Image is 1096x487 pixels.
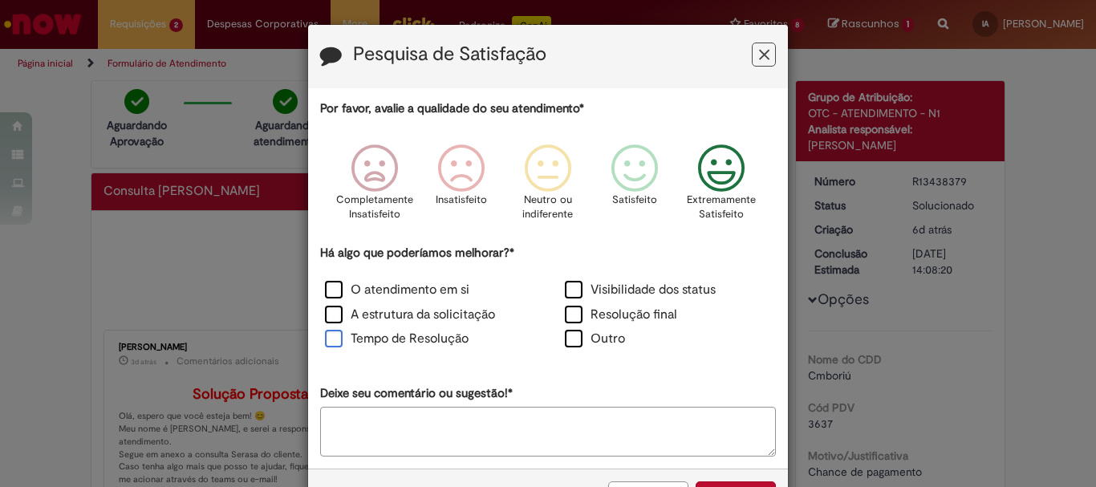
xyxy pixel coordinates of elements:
[612,193,657,208] p: Satisfeito
[353,44,546,65] label: Pesquisa de Satisfação
[420,132,502,242] div: Insatisfeito
[565,306,677,324] label: Resolução final
[325,281,469,299] label: O atendimento em si
[325,330,469,348] label: Tempo de Resolução
[336,193,413,222] p: Completamente Insatisfeito
[565,330,625,348] label: Outro
[594,132,676,242] div: Satisfeito
[333,132,415,242] div: Completamente Insatisfeito
[507,132,589,242] div: Neutro ou indiferente
[436,193,487,208] p: Insatisfeito
[320,385,513,402] label: Deixe seu comentário ou sugestão!*
[325,306,495,324] label: A estrutura da solicitação
[680,132,762,242] div: Extremamente Satisfeito
[320,100,584,117] label: Por favor, avalie a qualidade do seu atendimento*
[320,245,776,353] div: Há algo que poderíamos melhorar?*
[565,281,716,299] label: Visibilidade dos status
[687,193,756,222] p: Extremamente Satisfeito
[519,193,577,222] p: Neutro ou indiferente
